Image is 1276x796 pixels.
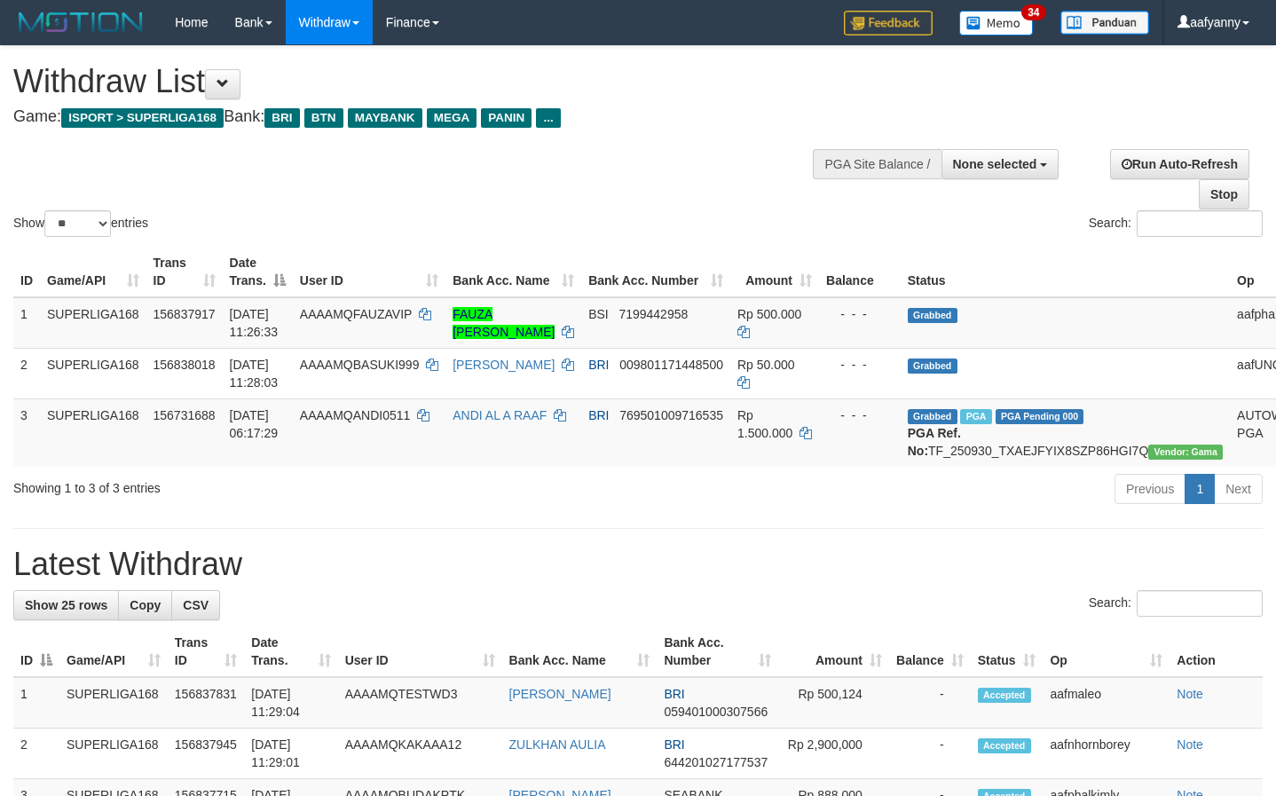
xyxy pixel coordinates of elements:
[1089,590,1263,617] label: Search:
[13,108,833,126] h4: Game: Bank:
[13,547,1263,582] h1: Latest Withdraw
[40,297,146,349] td: SUPERLIGA168
[619,408,723,422] span: Copy 769501009716535 to clipboard
[1043,677,1170,729] td: aafmaleo
[737,408,792,440] span: Rp 1.500.000
[300,408,411,422] span: AAAAMQANDI0511
[908,359,957,374] span: Grabbed
[889,627,971,677] th: Balance: activate to sort column ascending
[1199,179,1249,209] a: Stop
[244,677,337,729] td: [DATE] 11:29:04
[657,627,777,677] th: Bank Acc. Number: activate to sort column ascending
[959,11,1034,35] img: Button%20Memo.svg
[244,729,337,779] td: [DATE] 11:29:01
[230,408,279,440] span: [DATE] 06:17:29
[1214,474,1263,504] a: Next
[171,590,220,620] a: CSV
[619,358,723,372] span: Copy 009801171448500 to clipboard
[588,307,609,321] span: BSI
[826,356,894,374] div: - - -
[44,210,111,237] select: Showentries
[168,677,244,729] td: 156837831
[300,358,420,372] span: AAAAMQBASUKI999
[264,108,299,128] span: BRI
[13,210,148,237] label: Show entries
[1148,445,1223,460] span: Vendor URL: https://trx31.1velocity.biz
[737,307,801,321] span: Rp 500.000
[1110,149,1249,179] a: Run Auto-Refresh
[908,426,961,458] b: PGA Ref. No:
[61,108,224,128] span: ISPORT > SUPERLIGA168
[154,408,216,422] span: 156731688
[223,247,293,297] th: Date Trans.: activate to sort column descending
[844,11,933,35] img: Feedback.jpg
[338,627,502,677] th: User ID: activate to sort column ascending
[230,307,279,339] span: [DATE] 11:26:33
[1043,627,1170,677] th: Op: activate to sort column ascending
[618,307,688,321] span: Copy 7199442958 to clipboard
[664,755,768,769] span: Copy 644201027177537 to clipboard
[13,64,833,99] h1: Withdraw List
[230,358,279,390] span: [DATE] 11:28:03
[25,598,107,612] span: Show 25 rows
[154,358,216,372] span: 156838018
[588,358,609,372] span: BRI
[427,108,477,128] span: MEGA
[1177,687,1203,701] a: Note
[1185,474,1215,504] a: 1
[183,598,209,612] span: CSV
[13,348,40,398] td: 2
[581,247,730,297] th: Bank Acc. Number: activate to sort column ascending
[901,398,1230,467] td: TF_250930_TXAEJFYIX8SZP86HGI7Q
[819,247,901,297] th: Balance
[778,677,889,729] td: Rp 500,124
[1177,737,1203,752] a: Note
[978,738,1031,753] span: Accepted
[813,149,941,179] div: PGA Site Balance /
[908,409,957,424] span: Grabbed
[1089,210,1263,237] label: Search:
[908,308,957,323] span: Grabbed
[778,729,889,779] td: Rp 2,900,000
[826,305,894,323] div: - - -
[901,247,1230,297] th: Status
[348,108,422,128] span: MAYBANK
[168,627,244,677] th: Trans ID: activate to sort column ascending
[59,627,168,677] th: Game/API: activate to sort column ascending
[1137,210,1263,237] input: Search:
[889,729,971,779] td: -
[481,108,532,128] span: PANIN
[509,687,611,701] a: [PERSON_NAME]
[941,149,1059,179] button: None selected
[13,9,148,35] img: MOTION_logo.png
[338,677,502,729] td: AAAAMQTESTWD3
[778,627,889,677] th: Amount: activate to sort column ascending
[1043,729,1170,779] td: aafnhornborey
[664,687,684,701] span: BRI
[1060,11,1149,35] img: panduan.png
[13,627,59,677] th: ID: activate to sort column descending
[40,398,146,467] td: SUPERLIGA168
[154,307,216,321] span: 156837917
[1137,590,1263,617] input: Search:
[453,307,555,339] a: FAUZA [PERSON_NAME]
[978,688,1031,703] span: Accepted
[502,627,658,677] th: Bank Acc. Name: activate to sort column ascending
[664,737,684,752] span: BRI
[445,247,581,297] th: Bank Acc. Name: activate to sort column ascending
[13,472,518,497] div: Showing 1 to 3 of 3 entries
[730,247,819,297] th: Amount: activate to sort column ascending
[588,408,609,422] span: BRI
[304,108,343,128] span: BTN
[146,247,223,297] th: Trans ID: activate to sort column ascending
[130,598,161,612] span: Copy
[244,627,337,677] th: Date Trans.: activate to sort column ascending
[960,409,991,424] span: Marked by aafromsomean
[536,108,560,128] span: ...
[59,729,168,779] td: SUPERLIGA168
[293,247,445,297] th: User ID: activate to sort column ascending
[13,729,59,779] td: 2
[1115,474,1185,504] a: Previous
[59,677,168,729] td: SUPERLIGA168
[338,729,502,779] td: AAAAMQKAKAAA12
